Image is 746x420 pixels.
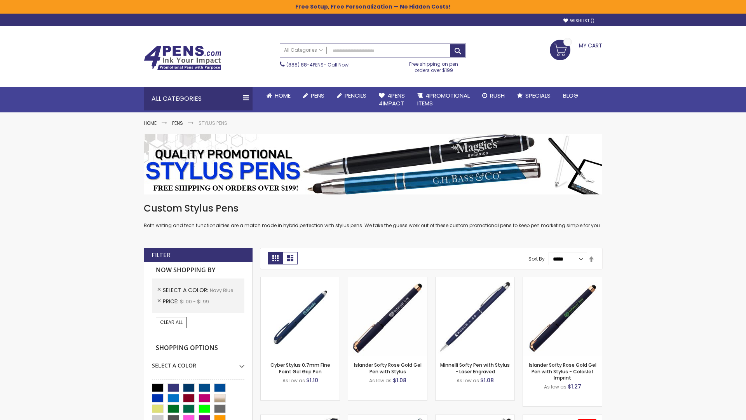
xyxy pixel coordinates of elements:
span: As low as [282,377,305,384]
span: Price [163,297,180,305]
a: Blog [557,87,584,104]
div: All Categories [144,87,253,110]
span: $1.27 [568,383,581,390]
strong: Now Shopping by [152,262,244,278]
span: Rush [490,91,505,100]
a: Home [260,87,297,104]
h1: Custom Stylus Pens [144,202,602,215]
span: $1.08 [393,376,406,384]
a: 4PROMOTIONALITEMS [411,87,476,112]
div: Both writing and tech functionalities are a match made in hybrid perfection with stylus pens. We ... [144,202,602,229]
span: Blog [563,91,578,100]
strong: Stylus Pens [199,120,227,126]
span: Pencils [345,91,366,100]
img: Islander Softy Rose Gold Gel Pen with Stylus-Navy Blue [348,277,427,356]
a: Islander Softy Rose Gold Gel Pen with Stylus-Navy Blue [348,277,427,283]
span: Select A Color [163,286,210,294]
label: Sort By [528,255,545,262]
strong: Filter [152,251,171,259]
span: Pens [311,91,324,100]
a: Rush [476,87,511,104]
span: $1.00 - $1.99 [180,298,209,305]
span: All Categories [284,47,323,53]
a: Islander Softy Rose Gold Gel Pen with Stylus - ColorJet Imprint-Navy Blue [523,277,602,283]
a: Clear All [156,317,187,328]
span: $1.10 [306,376,318,384]
span: Home [275,91,291,100]
img: Stylus Pens [144,134,602,194]
img: Minnelli Softy Pen with Stylus - Laser Engraved-Navy Blue [436,277,514,356]
span: As low as [369,377,392,384]
a: Wishlist [563,18,594,24]
a: (888) 88-4PENS [286,61,324,68]
span: Specials [525,91,551,100]
span: - Call Now! [286,61,350,68]
img: 4Pens Custom Pens and Promotional Products [144,45,221,70]
a: Pens [297,87,331,104]
strong: Shopping Options [152,340,244,357]
a: Minnelli Softy Pen with Stylus - Laser Engraved [440,362,510,374]
a: Pens [172,120,183,126]
a: 4Pens4impact [373,87,411,112]
a: Islander Softy Rose Gold Gel Pen with Stylus [354,362,422,374]
span: 4PROMOTIONAL ITEMS [417,91,470,107]
a: Islander Softy Rose Gold Gel Pen with Stylus - ColorJet Imprint [529,362,596,381]
span: Clear All [160,319,183,325]
a: Minnelli Softy Pen with Stylus - Laser Engraved-Navy Blue [436,277,514,283]
img: Islander Softy Rose Gold Gel Pen with Stylus - ColorJet Imprint-Navy Blue [523,277,602,356]
a: Specials [511,87,557,104]
span: As low as [457,377,479,384]
span: $1.08 [480,376,494,384]
span: As low as [544,383,566,390]
div: Select A Color [152,356,244,369]
div: Free shipping on pen orders over $199 [401,58,467,73]
span: Navy Blue [210,287,233,294]
a: All Categories [280,44,327,57]
strong: Grid [268,252,283,264]
a: Pencils [331,87,373,104]
img: Cyber Stylus 0.7mm Fine Point Gel Grip Pen-Navy Blue [261,277,340,356]
span: 4Pens 4impact [379,91,405,107]
a: Cyber Stylus 0.7mm Fine Point Gel Grip Pen-Navy Blue [261,277,340,283]
a: Home [144,120,157,126]
a: Cyber Stylus 0.7mm Fine Point Gel Grip Pen [270,362,330,374]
